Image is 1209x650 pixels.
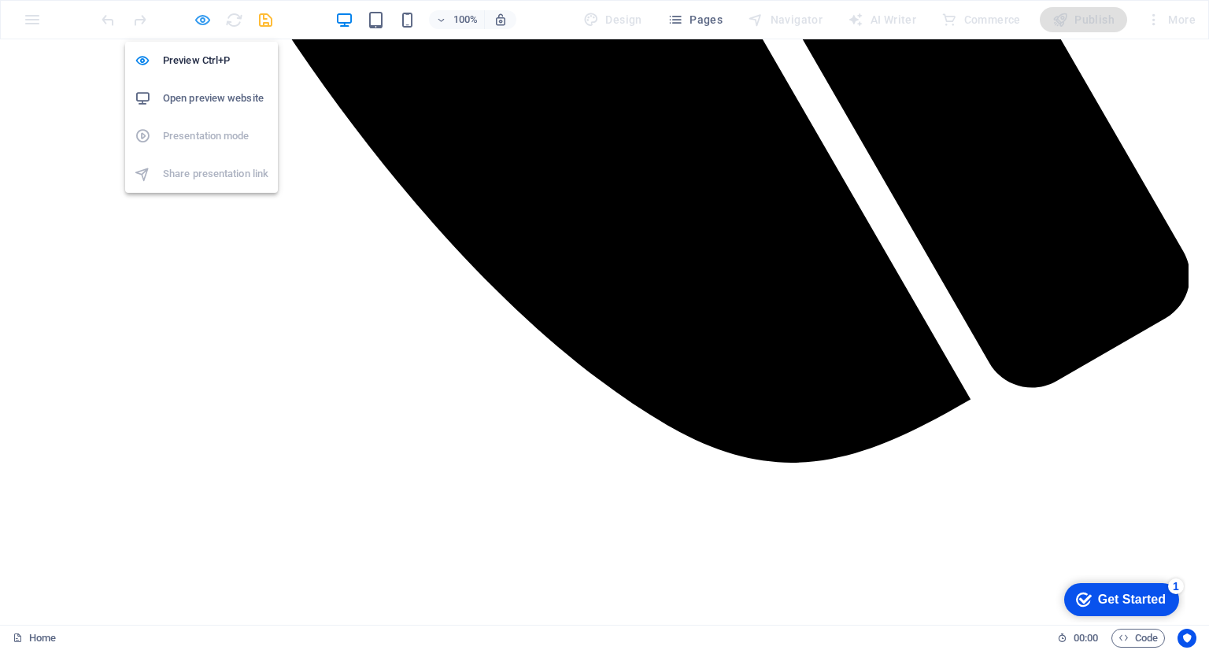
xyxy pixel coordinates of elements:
[116,3,132,19] div: 1
[494,13,508,27] i: On resize automatically adjust zoom level to fit chosen device.
[1074,629,1098,648] span: 00 00
[667,12,723,28] span: Pages
[1085,632,1087,644] span: :
[453,10,478,29] h6: 100%
[1118,629,1158,648] span: Code
[1111,629,1165,648] button: Code
[1178,629,1196,648] button: Usercentrics
[661,7,729,32] button: Pages
[46,17,114,31] div: Get Started
[13,629,56,648] a: Click to cancel selection. Double-click to open Pages
[429,10,485,29] button: 100%
[13,8,128,41] div: Get Started 1 items remaining, 80% complete
[163,89,268,108] h6: Open preview website
[1057,629,1099,648] h6: Session time
[163,51,268,70] h6: Preview Ctrl+P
